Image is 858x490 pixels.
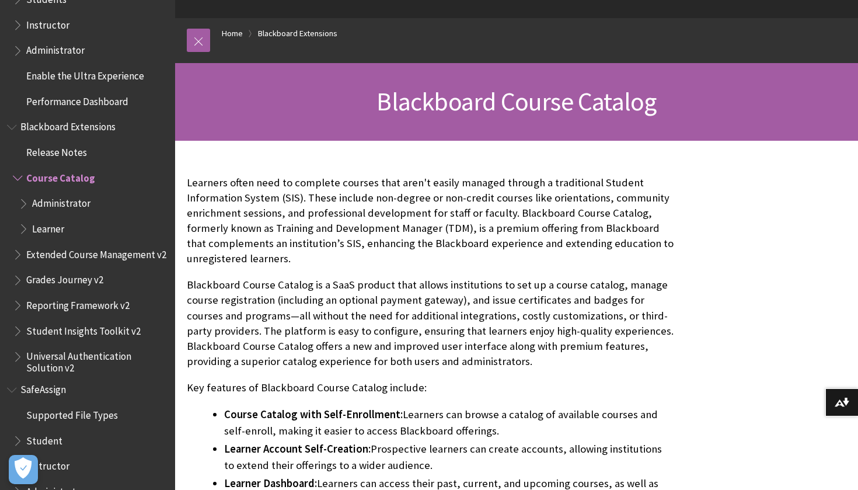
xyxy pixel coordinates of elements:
span: Course Catalog [26,168,95,184]
nav: Book outline for Blackboard Extensions [7,117,168,374]
p: Key features of Blackboard Course Catalog include: [187,380,674,395]
span: Supported File Types [26,405,118,421]
p: Blackboard Course Catalog is a SaaS product that allows institutions to set up a course catalog, ... [187,277,674,369]
li: Prospective learners can create accounts, allowing institutions to extend their offerings to a wi... [224,441,674,474]
span: Administrator [26,41,85,57]
span: Grades Journey v2 [26,270,103,286]
span: Student Insights Toolkit v2 [26,321,141,337]
a: Home [222,26,243,41]
span: Enable the Ultra Experience [26,66,144,82]
span: Release Notes [26,143,87,158]
span: Learner Dashboard: [224,477,317,490]
span: Administrator [32,194,90,210]
button: Open Preferences [9,455,38,484]
span: Blackboard Course Catalog [376,85,656,117]
span: Learner Account Self-Creation: [224,442,371,456]
li: Learners can browse a catalog of available courses and self-enroll, making it easier to access Bl... [224,406,674,439]
span: Reporting Framework v2 [26,296,130,311]
span: Learner [32,219,64,235]
span: Instructor [26,15,69,31]
span: SafeAssign [20,380,66,396]
span: Blackboard Extensions [20,117,116,133]
span: Instructor [26,457,69,472]
span: Student [26,431,62,447]
span: Universal Authentication Solution v2 [26,347,167,374]
span: Course Catalog with Self-Enrollment: [224,408,403,421]
span: Extended Course Management v2 [26,245,166,260]
a: Blackboard Extensions [258,26,337,41]
span: Performance Dashboard [26,92,128,107]
p: Learners often need to complete courses that aren't easily managed through a traditional Student ... [187,175,674,267]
